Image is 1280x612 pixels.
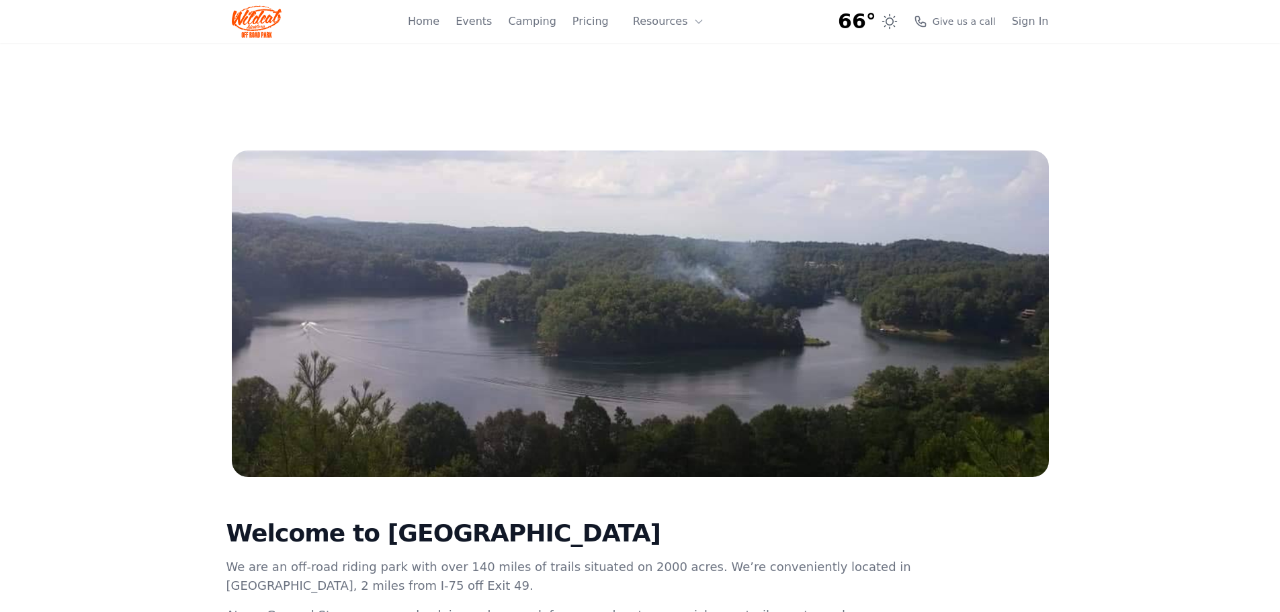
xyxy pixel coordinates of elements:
[456,13,492,30] a: Events
[914,15,996,28] a: Give us a call
[572,13,609,30] a: Pricing
[226,558,914,595] p: We are an off-road riding park with over 140 miles of trails situated on 2000 acres. We’re conven...
[1012,13,1049,30] a: Sign In
[408,13,439,30] a: Home
[508,13,556,30] a: Camping
[232,5,282,38] img: Wildcat Logo
[933,15,996,28] span: Give us a call
[838,9,876,34] span: 66°
[226,520,914,547] h2: Welcome to [GEOGRAPHIC_DATA]
[625,8,712,35] button: Resources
